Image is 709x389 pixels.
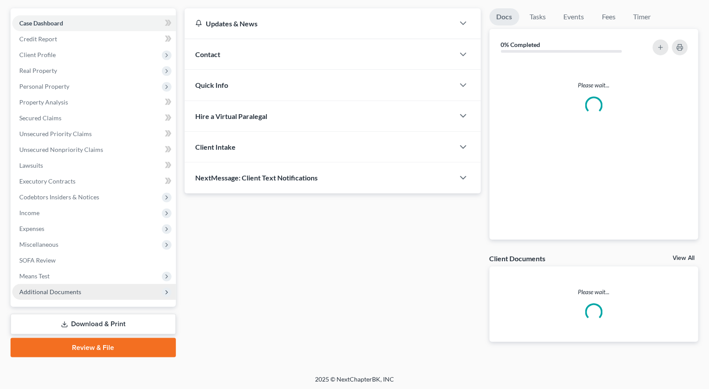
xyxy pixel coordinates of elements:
[19,193,99,201] span: Codebtors Insiders & Notices
[19,98,68,106] span: Property Analysis
[19,146,103,153] span: Unsecured Nonpriority Claims
[19,114,61,122] span: Secured Claims
[195,173,318,182] span: NextMessage: Client Text Notifications
[19,83,69,90] span: Personal Property
[19,67,57,74] span: Real Property
[523,8,553,25] a: Tasks
[12,252,176,268] a: SOFA Review
[11,314,176,335] a: Download & Print
[12,126,176,142] a: Unsecured Priority Claims
[627,8,658,25] a: Timer
[12,173,176,189] a: Executory Contracts
[490,254,546,263] div: Client Documents
[19,225,44,232] span: Expenses
[19,288,81,295] span: Additional Documents
[19,35,57,43] span: Credit Report
[19,51,56,58] span: Client Profile
[19,19,63,27] span: Case Dashboard
[490,8,519,25] a: Docs
[12,31,176,47] a: Credit Report
[195,50,220,58] span: Contact
[19,162,43,169] span: Lawsuits
[12,110,176,126] a: Secured Claims
[595,8,623,25] a: Fees
[497,81,691,90] p: Please wait...
[557,8,591,25] a: Events
[19,272,50,280] span: Means Test
[12,15,176,31] a: Case Dashboard
[19,241,58,248] span: Miscellaneous
[11,338,176,357] a: Review & File
[195,112,267,120] span: Hire a Virtual Paralegal
[195,143,236,151] span: Client Intake
[673,255,695,261] a: View All
[19,209,39,216] span: Income
[501,41,541,48] strong: 0% Completed
[19,256,56,264] span: SOFA Review
[12,158,176,173] a: Lawsuits
[12,142,176,158] a: Unsecured Nonpriority Claims
[490,288,698,296] p: Please wait...
[19,130,92,137] span: Unsecured Priority Claims
[19,177,75,185] span: Executory Contracts
[195,81,228,89] span: Quick Info
[12,94,176,110] a: Property Analysis
[195,19,444,28] div: Updates & News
